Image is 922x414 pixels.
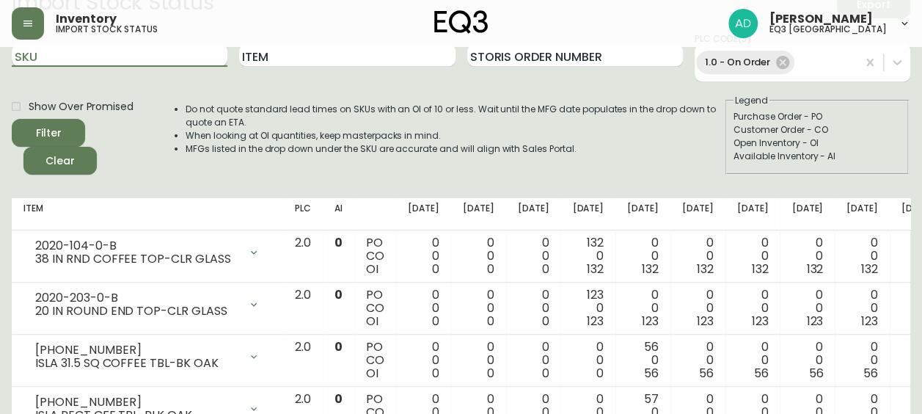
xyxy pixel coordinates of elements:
[752,261,769,277] span: 132
[463,341,494,380] div: 0 0
[627,341,659,380] div: 56 0
[791,341,823,380] div: 0 0
[682,236,714,276] div: 0 0
[725,198,780,230] th: [DATE]
[283,230,323,283] td: 2.0
[186,142,724,156] li: MFGs listed in the drop down under the SKU are accurate and will align with Sales Portal.
[572,341,604,380] div: 0 0
[334,391,343,407] span: 0
[737,341,769,380] div: 0 0
[696,51,794,74] div: 1.0 - On Order
[572,288,604,328] div: 123 0
[642,313,659,330] span: 123
[627,236,659,276] div: 0 0
[596,365,604,382] span: 0
[12,198,283,230] th: Item
[35,253,239,266] div: 38 IN RND COFFEE TOP-CLR GLASS
[283,335,323,387] td: 2.0
[56,25,158,34] h5: import stock status
[733,94,769,107] legend: Legend
[737,236,769,276] div: 0 0
[487,261,494,277] span: 0
[334,286,343,303] span: 0
[23,147,97,175] button: Clear
[752,313,769,330] span: 123
[682,341,714,380] div: 0 0
[670,198,725,230] th: [DATE]
[644,365,659,382] span: 56
[541,313,549,330] span: 0
[283,198,323,230] th: PLC
[186,129,724,142] li: When looking at OI quantities, keep masterpacks in mind.
[408,288,439,328] div: 0 0
[697,313,714,330] span: 123
[791,236,823,276] div: 0 0
[366,236,384,276] div: PO CO
[733,123,901,137] div: Customer Order - CO
[186,103,724,129] li: Do not quote standard lead times on SKUs with an OI of 10 or less. Wait until the MFG date popula...
[541,365,549,382] span: 0
[572,236,604,276] div: 132 0
[35,344,239,357] div: [PHONE_NUMBER]
[463,288,494,328] div: 0 0
[846,341,878,380] div: 0 0
[835,198,890,230] th: [DATE]
[733,150,901,163] div: Available Inventory - AI
[506,198,561,230] th: [DATE]
[35,239,239,253] div: 2020-104-0-B
[432,261,439,277] span: 0
[733,110,901,123] div: Purchase Order - PO
[587,313,604,330] span: 123
[23,288,271,321] div: 2020-203-0-B20 IN ROUND END TOP-CLR GLASS
[769,25,887,34] h5: eq3 [GEOGRAPHIC_DATA]
[791,288,823,328] div: 0 0
[846,288,878,328] div: 0 0
[35,396,239,409] div: [PHONE_NUMBER]
[35,152,85,170] span: Clear
[863,365,878,382] span: 56
[737,288,769,328] div: 0 0
[23,236,271,269] div: 2020-104-0-B38 IN RND COFFEE TOP-CLR GLASS
[615,198,670,230] th: [DATE]
[682,288,714,328] div: 0 0
[541,261,549,277] span: 0
[12,119,85,147] button: Filter
[434,10,489,34] img: logo
[861,261,878,277] span: 132
[560,198,615,230] th: [DATE]
[518,288,549,328] div: 0 0
[396,198,451,230] th: [DATE]
[463,236,494,276] div: 0 0
[696,54,779,70] span: 1.0 - On Order
[627,288,659,328] div: 0 0
[23,341,271,373] div: [PHONE_NUMBER]ISLA 31.5 SQ COFFEE TBL-BK OAK
[35,291,239,305] div: 2020-203-0-B
[753,365,768,382] span: 56
[587,261,604,277] span: 132
[697,261,714,277] span: 132
[408,236,439,276] div: 0 0
[432,313,439,330] span: 0
[366,288,384,328] div: PO CO
[35,357,239,370] div: ISLA 31.5 SQ COFFEE TBL-BK OAK
[806,261,823,277] span: 132
[29,99,133,115] span: Show Over Promised
[728,9,758,38] img: 308eed972967e97254d70fe596219f44
[518,236,549,276] div: 0 0
[769,13,873,25] span: [PERSON_NAME]
[487,313,494,330] span: 0
[699,365,714,382] span: 56
[35,305,239,318] div: 20 IN ROUND END TOP-CLR GLASS
[56,13,117,25] span: Inventory
[846,236,878,276] div: 0 0
[432,365,439,382] span: 0
[366,341,384,380] div: PO CO
[487,365,494,382] span: 0
[780,198,835,230] th: [DATE]
[323,198,354,230] th: AI
[642,261,659,277] span: 132
[806,313,823,330] span: 123
[861,313,878,330] span: 123
[518,341,549,380] div: 0 0
[733,137,901,150] div: Open Inventory - OI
